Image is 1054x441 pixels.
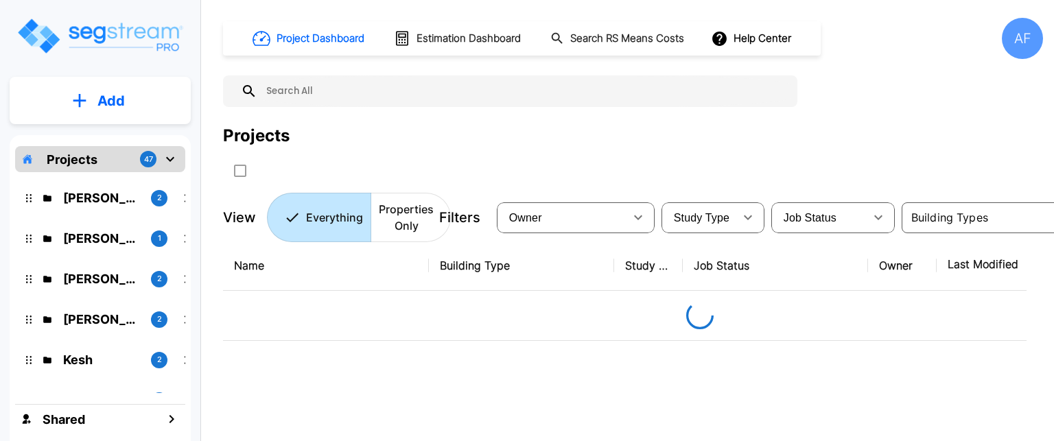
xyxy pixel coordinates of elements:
[10,81,191,121] button: Add
[63,229,140,248] p: Isaak Markovitz
[63,270,140,288] p: Barry Donath
[509,212,542,224] span: Owner
[223,123,290,148] div: Projects
[1002,18,1043,59] div: AF
[371,193,451,242] button: Properties Only
[500,198,624,237] div: Select
[157,313,162,325] p: 2
[63,310,140,329] p: Ari Eisenman
[267,193,451,242] div: Platform
[158,233,161,244] p: 1
[157,273,162,285] p: 2
[277,31,364,47] h1: Project Dashboard
[664,198,734,237] div: Select
[63,350,140,369] p: Kesh
[247,23,372,53] button: Project Dashboard
[267,193,371,242] button: Everything
[226,157,254,184] button: SelectAll
[157,354,162,366] p: 2
[97,91,125,111] p: Add
[784,212,836,224] span: Job Status
[144,154,153,165] p: 47
[157,192,162,204] p: 2
[257,75,790,107] input: Search All
[683,241,868,291] th: Job Status
[614,241,683,291] th: Study Type
[306,209,363,226] p: Everything
[388,24,528,53] button: Estimation Dashboard
[439,207,480,228] p: Filters
[63,391,140,409] p: Josh Strum
[774,198,865,237] div: Select
[545,25,692,52] button: Search RS Means Costs
[708,25,797,51] button: Help Center
[63,189,140,207] p: Jay Hershowitz
[570,31,684,47] h1: Search RS Means Costs
[868,241,937,291] th: Owner
[43,410,85,429] h1: Shared
[429,241,614,291] th: Building Type
[223,207,256,228] p: View
[417,31,521,47] h1: Estimation Dashboard
[223,241,429,291] th: Name
[379,201,434,234] p: Properties Only
[16,16,184,56] img: Logo
[674,212,729,224] span: Study Type
[47,150,97,169] p: Projects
